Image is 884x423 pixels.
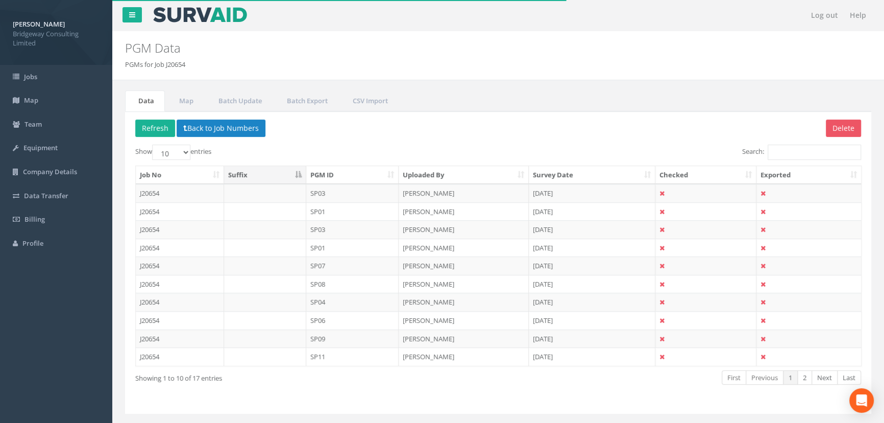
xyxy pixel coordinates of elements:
td: [DATE] [529,311,655,330]
td: [PERSON_NAME] [399,293,529,311]
td: [PERSON_NAME] [399,202,529,221]
td: SP06 [306,311,399,330]
td: [PERSON_NAME] [399,311,529,330]
span: Billing [24,215,45,224]
strong: [PERSON_NAME] [13,19,65,29]
td: SP08 [306,275,399,293]
td: [PERSON_NAME] [399,347,529,366]
button: Delete [826,120,861,137]
a: Batch Export [274,90,338,111]
span: Bridgeway Consulting Limited [13,29,100,48]
a: Data [125,90,165,111]
div: Open Intercom Messenger [849,388,874,413]
td: [PERSON_NAME] [399,220,529,239]
li: PGMs for Job J20654 [125,60,185,69]
td: [DATE] [529,347,655,366]
th: Survey Date: activate to sort column ascending [529,166,655,184]
td: [PERSON_NAME] [399,184,529,202]
a: [PERSON_NAME] Bridgeway Consulting Limited [13,17,100,48]
td: SP01 [306,202,399,221]
td: SP07 [306,256,399,275]
span: Team [24,120,42,129]
td: J20654 [136,293,224,311]
td: J20654 [136,220,224,239]
span: Company Details [23,167,77,176]
td: [DATE] [529,293,655,311]
a: Last [837,370,861,385]
td: [DATE] [529,239,655,257]
a: Next [812,370,838,385]
td: [DATE] [529,256,655,275]
a: Batch Update [205,90,273,111]
td: SP03 [306,184,399,202]
td: [PERSON_NAME] [399,330,529,348]
th: Job No: activate to sort column ascending [136,166,224,184]
td: [PERSON_NAME] [399,239,529,257]
td: J20654 [136,202,224,221]
span: Equipment [23,143,58,152]
button: Back to Job Numbers [177,120,265,137]
th: Uploaded By: activate to sort column ascending [399,166,529,184]
td: [DATE] [529,220,655,239]
input: Search: [768,145,861,160]
td: J20654 [136,256,224,275]
td: [PERSON_NAME] [399,256,529,275]
span: Profile [22,239,43,248]
td: J20654 [136,184,224,202]
span: Jobs [24,72,37,81]
td: [DATE] [529,275,655,293]
a: Previous [746,370,783,385]
a: First [722,370,746,385]
td: SP04 [306,293,399,311]
a: Map [166,90,204,111]
td: SP01 [306,239,399,257]
h2: PGM Data [125,41,744,55]
td: J20654 [136,330,224,348]
th: PGM ID: activate to sort column ascending [306,166,399,184]
label: Search: [742,145,861,160]
td: SP11 [306,347,399,366]
td: SP09 [306,330,399,348]
td: [PERSON_NAME] [399,275,529,293]
td: J20654 [136,311,224,330]
a: CSV Import [339,90,399,111]
td: SP03 [306,220,399,239]
th: Checked: activate to sort column ascending [655,166,757,184]
div: Showing 1 to 10 of 17 entries [135,369,429,383]
label: Show entries [135,145,211,160]
select: Showentries [152,145,190,160]
td: J20654 [136,347,224,366]
span: Data Transfer [24,191,68,200]
span: Map [24,96,38,105]
a: 1 [783,370,798,385]
th: Exported: activate to sort column ascending [756,166,861,184]
td: [DATE] [529,202,655,221]
button: Refresh [135,120,175,137]
th: Suffix: activate to sort column descending [224,166,306,184]
td: J20654 [136,239,224,257]
a: 2 [797,370,812,385]
td: [DATE] [529,330,655,348]
td: [DATE] [529,184,655,202]
td: J20654 [136,275,224,293]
